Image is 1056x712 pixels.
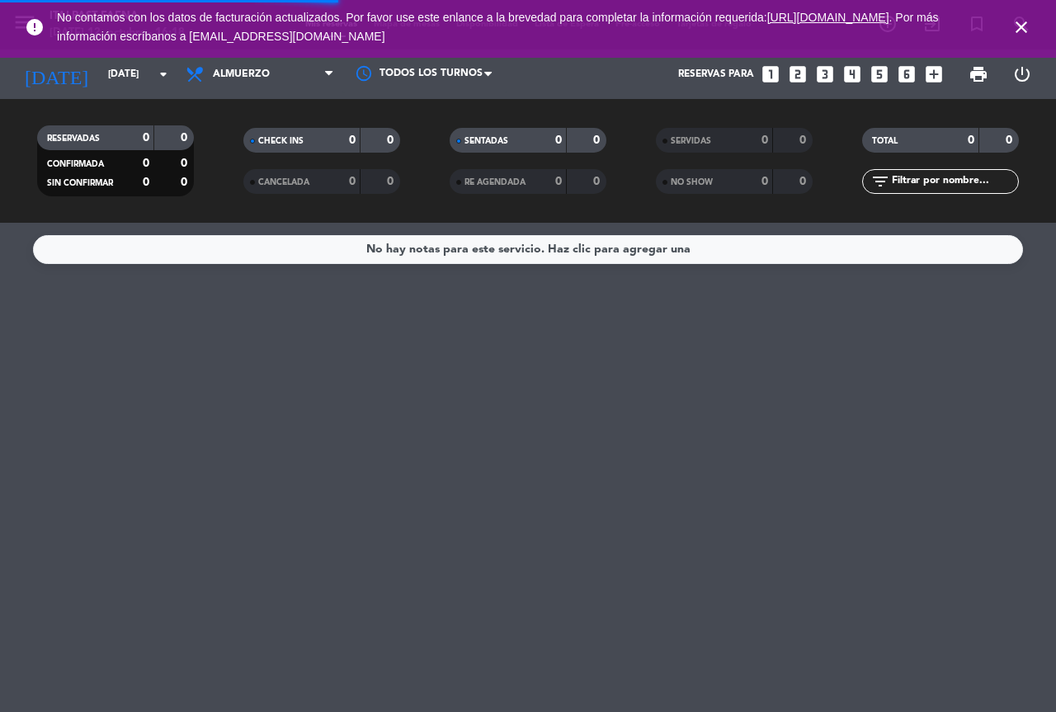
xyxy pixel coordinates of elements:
[181,158,191,169] strong: 0
[47,134,100,143] span: RESERVADAS
[555,134,562,146] strong: 0
[593,176,603,187] strong: 0
[671,178,713,186] span: NO SHOW
[1012,64,1032,84] i: power_settings_new
[143,132,149,144] strong: 0
[12,56,100,92] i: [DATE]
[258,137,304,145] span: CHECK INS
[923,64,945,85] i: add_box
[47,179,113,187] span: SIN CONFIRMAR
[213,68,270,80] span: Almuerzo
[869,64,890,85] i: looks_5
[890,172,1018,191] input: Filtrar por nombre...
[181,132,191,144] strong: 0
[464,137,508,145] span: SENTADAS
[593,134,603,146] strong: 0
[787,64,808,85] i: looks_two
[143,158,149,169] strong: 0
[872,137,898,145] span: TOTAL
[969,64,988,84] span: print
[387,134,397,146] strong: 0
[761,176,768,187] strong: 0
[57,11,938,43] span: No contamos con los datos de facturación actualizados. Por favor use este enlance a la brevedad p...
[258,178,309,186] span: CANCELADA
[366,240,691,259] div: No hay notas para este servicio. Haz clic para agregar una
[555,176,562,187] strong: 0
[841,64,863,85] i: looks_4
[349,134,356,146] strong: 0
[153,64,173,84] i: arrow_drop_down
[767,11,889,24] a: [URL][DOMAIN_NAME]
[25,17,45,37] i: error
[760,64,781,85] i: looks_one
[896,64,917,85] i: looks_6
[1011,17,1031,37] i: close
[761,134,768,146] strong: 0
[387,176,397,187] strong: 0
[464,178,526,186] span: RE AGENDADA
[181,177,191,188] strong: 0
[143,177,149,188] strong: 0
[349,176,356,187] strong: 0
[1006,134,1016,146] strong: 0
[968,134,974,146] strong: 0
[799,134,809,146] strong: 0
[57,11,938,43] a: . Por más información escríbanos a [EMAIL_ADDRESS][DOMAIN_NAME]
[671,137,711,145] span: SERVIDAS
[799,176,809,187] strong: 0
[47,160,104,168] span: CONFIRMADA
[814,64,836,85] i: looks_3
[678,68,754,80] span: Reservas para
[1000,50,1044,99] div: LOG OUT
[870,172,890,191] i: filter_list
